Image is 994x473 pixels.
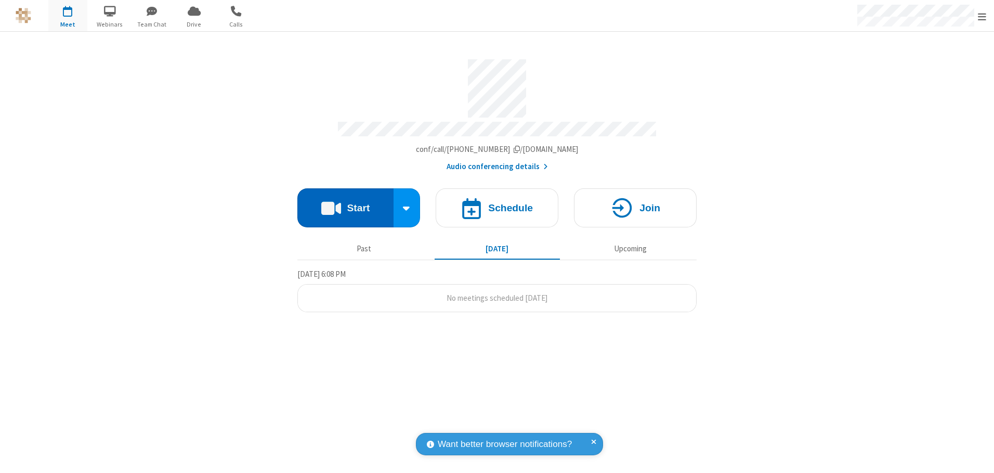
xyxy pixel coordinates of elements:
span: Meet [48,20,87,29]
button: Audio conferencing details [447,161,548,173]
div: Start conference options [394,188,421,227]
section: Today's Meetings [297,268,697,313]
span: Want better browser notifications? [438,438,572,451]
button: Upcoming [568,239,693,259]
span: No meetings scheduled [DATE] [447,293,547,303]
span: Webinars [90,20,129,29]
img: QA Selenium DO NOT DELETE OR CHANGE [16,8,31,23]
button: Past [302,239,427,259]
button: Schedule [436,188,558,227]
span: Drive [175,20,214,29]
span: [DATE] 6:08 PM [297,269,346,279]
span: Team Chat [133,20,172,29]
button: Start [297,188,394,227]
span: Copy my meeting room link [416,144,579,154]
button: Join [574,188,697,227]
h4: Schedule [488,203,533,213]
section: Account details [297,52,697,173]
button: [DATE] [435,239,560,259]
button: Copy my meeting room linkCopy my meeting room link [416,144,579,156]
span: Calls [217,20,256,29]
h4: Join [639,203,660,213]
h4: Start [347,203,370,213]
